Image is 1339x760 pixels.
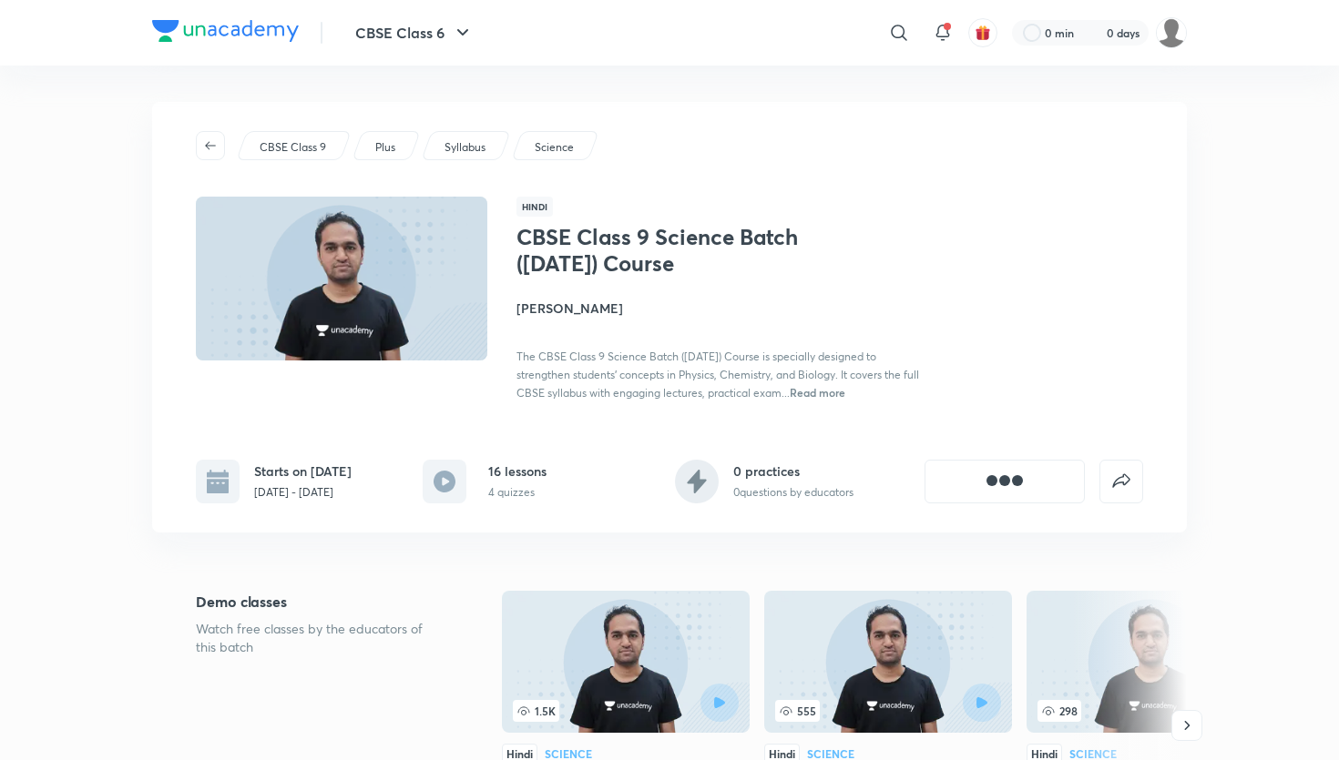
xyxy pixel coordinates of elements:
[260,139,326,156] p: CBSE Class 9
[1069,748,1117,759] div: Science
[196,591,444,613] h5: Demo classes
[733,461,853,481] h6: 0 practices
[254,461,352,481] h6: Starts on [DATE]
[373,139,399,156] a: Plus
[968,18,997,47] button: avatar
[516,224,814,277] h1: CBSE Class 9 Science Batch ([DATE]) Course
[344,15,485,51] button: CBSE Class 6
[775,700,820,722] span: 555
[516,197,553,217] span: Hindi
[807,748,854,759] div: Science
[442,139,489,156] a: Syllabus
[152,20,299,42] img: Company Logo
[975,25,991,41] img: avatar
[1099,460,1143,503] button: false
[445,139,486,156] p: Syllabus
[516,350,919,400] span: The CBSE Class 9 Science Batch ([DATE]) Course is specially designed to strengthen students’ conc...
[1156,17,1187,48] img: Muzzamil
[532,139,578,156] a: Science
[535,139,574,156] p: Science
[516,299,925,318] h4: [PERSON_NAME]
[733,484,853,501] p: 0 questions by educators
[513,700,559,722] span: 1.5K
[488,461,547,481] h6: 16 lessons
[925,460,1085,503] button: [object Object]
[1085,24,1103,42] img: streak
[790,385,845,400] span: Read more
[193,195,490,362] img: Thumbnail
[257,139,330,156] a: CBSE Class 9
[1037,700,1081,722] span: 298
[488,484,547,501] p: 4 quizzes
[375,139,395,156] p: Plus
[545,748,592,759] div: Science
[152,20,299,46] a: Company Logo
[254,484,352,501] p: [DATE] - [DATE]
[196,620,444,656] p: Watch free classes by the educators of this batch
